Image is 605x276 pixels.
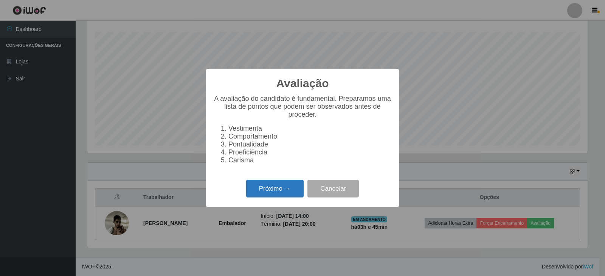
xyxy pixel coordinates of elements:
[276,77,329,90] h2: Avaliação
[228,140,392,148] li: Pontualidade
[307,180,359,197] button: Cancelar
[213,95,392,119] p: A avaliação do candidato é fundamental. Preparamos uma lista de pontos que podem ser observados a...
[246,180,304,197] button: Próximo →
[228,133,392,140] li: Comportamento
[228,125,392,133] li: Vestimenta
[228,156,392,164] li: Carisma
[228,148,392,156] li: Proeficiência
